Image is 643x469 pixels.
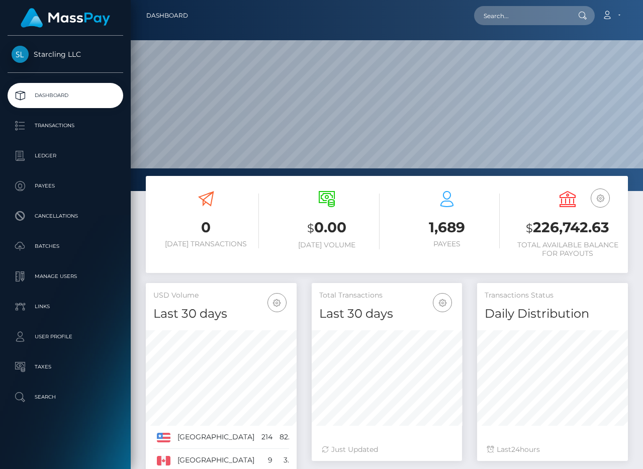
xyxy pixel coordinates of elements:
[146,5,188,26] a: Dashboard
[8,50,123,59] span: Starcling LLC
[8,294,123,319] a: Links
[474,6,569,25] input: Search...
[319,305,455,323] h4: Last 30 days
[8,264,123,289] a: Manage Users
[12,148,119,163] p: Ledger
[8,83,123,108] a: Dashboard
[274,218,380,238] h3: 0.00
[515,241,620,258] h6: Total Available Balance for Payouts
[12,178,119,194] p: Payees
[157,456,170,465] img: CA.png
[258,426,276,449] td: 214
[12,118,119,133] p: Transactions
[157,433,170,442] img: US.png
[153,305,289,323] h4: Last 30 days
[12,390,119,405] p: Search
[12,269,119,284] p: Manage Users
[8,113,123,138] a: Transactions
[12,329,119,344] p: User Profile
[21,8,110,28] img: MassPay Logo
[487,444,618,455] div: Last hours
[12,239,119,254] p: Batches
[485,305,620,323] h4: Daily Distribution
[174,426,258,449] td: [GEOGRAPHIC_DATA]
[526,221,533,235] small: $
[319,291,455,301] h5: Total Transactions
[395,218,500,237] h3: 1,689
[153,218,259,237] h3: 0
[12,88,119,103] p: Dashboard
[8,324,123,349] a: User Profile
[153,291,289,301] h5: USD Volume
[12,359,119,374] p: Taxes
[395,240,500,248] h6: Payees
[12,299,119,314] p: Links
[8,204,123,229] a: Cancellations
[12,209,119,224] p: Cancellations
[8,143,123,168] a: Ledger
[515,218,620,238] h3: 226,742.63
[307,221,314,235] small: $
[511,445,520,454] span: 24
[8,354,123,380] a: Taxes
[153,240,259,248] h6: [DATE] Transactions
[8,385,123,410] a: Search
[276,426,308,449] td: 82.95%
[8,234,123,259] a: Batches
[274,241,380,249] h6: [DATE] Volume
[322,444,452,455] div: Just Updated
[12,46,29,63] img: Starcling LLC
[8,173,123,199] a: Payees
[485,291,620,301] h5: Transactions Status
